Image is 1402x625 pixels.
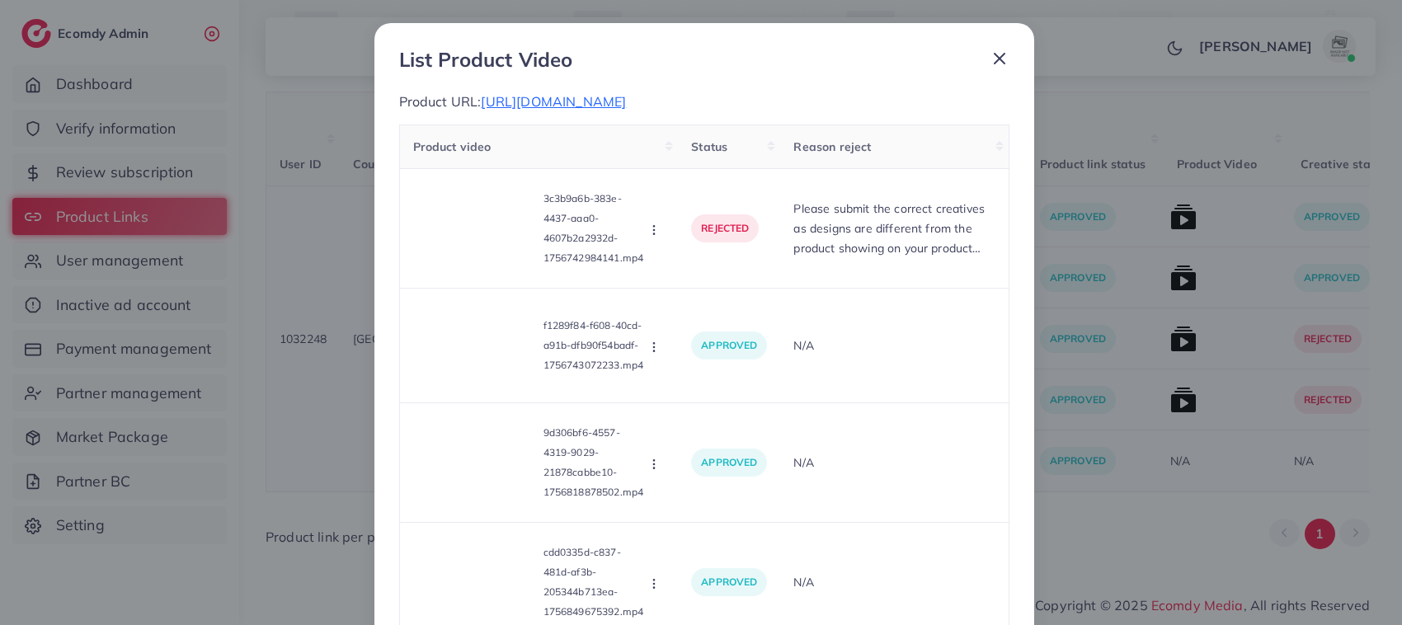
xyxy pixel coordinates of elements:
span: Product video [413,139,492,154]
p: f1289f84-f608-40cd-a91b-dfb90f54badf-1756743072233.mp4 [543,316,647,375]
h3: List Product Video [399,48,573,72]
p: Product URL: [399,92,1009,111]
p: 9d306bf6-4557-4319-9029-21878cabbe10-1756818878502.mp4 [543,423,647,502]
p: approved [691,331,767,359]
p: approved [691,568,767,596]
p: Please submit the correct creatives as designs are different from the product showing on your pro... [793,199,995,258]
p: N/A [793,572,995,592]
p: rejected [691,214,759,242]
span: [URL][DOMAIN_NAME] [481,93,626,110]
p: N/A [793,453,995,472]
p: N/A [793,336,995,355]
p: approved [691,449,767,477]
span: Reason reject [793,139,871,154]
span: Status [691,139,727,154]
p: cdd0335d-c837-481d-af3b-205344b713ea-1756849675392.mp4 [543,543,647,622]
p: 3c3b9a6b-383e-4437-aaa0-4607b2a2932d-1756742984141.mp4 [543,189,647,268]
